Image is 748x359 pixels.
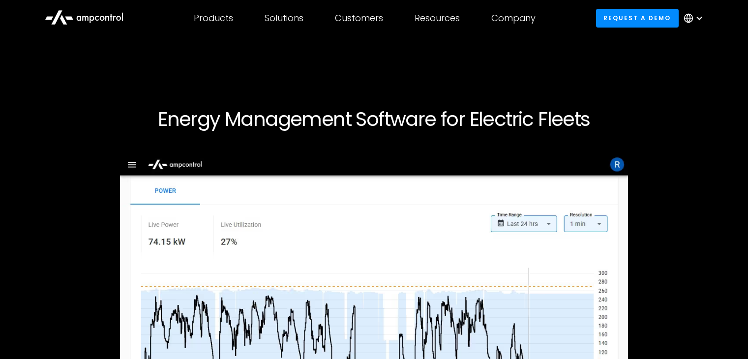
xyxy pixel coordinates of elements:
div: Products [194,13,233,24]
div: Customers [335,13,383,24]
div: Company [491,13,536,24]
div: Resources [415,13,460,24]
h1: Energy Management Software for Electric Fleets [75,107,673,131]
a: Request a demo [596,9,679,27]
div: Solutions [265,13,303,24]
